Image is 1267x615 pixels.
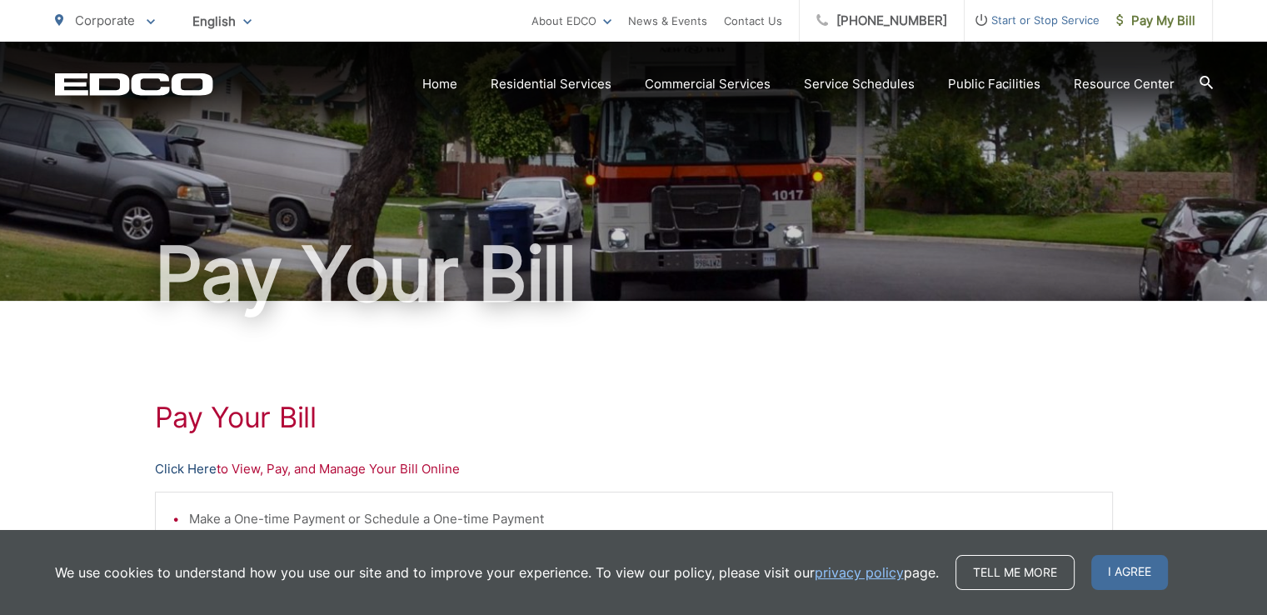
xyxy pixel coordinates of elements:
[55,72,213,96] a: EDCD logo. Return to the homepage.
[491,74,611,94] a: Residential Services
[645,74,771,94] a: Commercial Services
[1116,11,1195,31] span: Pay My Bill
[180,7,264,36] span: English
[1074,74,1175,94] a: Resource Center
[155,459,217,479] a: Click Here
[815,562,904,582] a: privacy policy
[804,74,915,94] a: Service Schedules
[422,74,457,94] a: Home
[724,11,782,31] a: Contact Us
[155,401,1113,434] h1: Pay Your Bill
[75,12,135,28] span: Corporate
[1091,555,1168,590] span: I agree
[955,555,1075,590] a: Tell me more
[155,459,1113,479] p: to View, Pay, and Manage Your Bill Online
[55,232,1213,316] h1: Pay Your Bill
[948,74,1040,94] a: Public Facilities
[531,11,611,31] a: About EDCO
[189,509,1095,529] li: Make a One-time Payment or Schedule a One-time Payment
[628,11,707,31] a: News & Events
[55,562,939,582] p: We use cookies to understand how you use our site and to improve your experience. To view our pol...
